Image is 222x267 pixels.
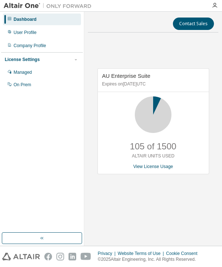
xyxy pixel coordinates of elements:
p: 105 of 1500 [130,140,177,153]
div: License Settings [5,57,40,62]
div: Website Terms of Use [118,251,166,256]
img: altair_logo.svg [2,253,40,260]
div: Dashboard [14,16,37,22]
div: On Prem [14,82,31,88]
div: Company Profile [14,43,46,49]
img: linkedin.svg [69,253,76,260]
span: AU Enterprise Suite [102,73,151,79]
img: facebook.svg [44,253,52,260]
div: Cookie Consent [166,251,201,256]
a: View License Usage [133,164,173,169]
div: Managed [14,69,32,75]
p: Expires on [DATE] UTC [102,81,203,87]
div: User Profile [14,30,37,35]
img: youtube.svg [81,253,91,260]
img: instagram.svg [56,253,64,260]
div: Privacy [98,251,118,256]
img: Altair One [4,2,95,9]
p: ALTAIR UNITS USED [132,153,174,159]
p: © 2025 Altair Engineering, Inc. All Rights Reserved. [98,256,202,263]
button: Contact Sales [173,18,214,30]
